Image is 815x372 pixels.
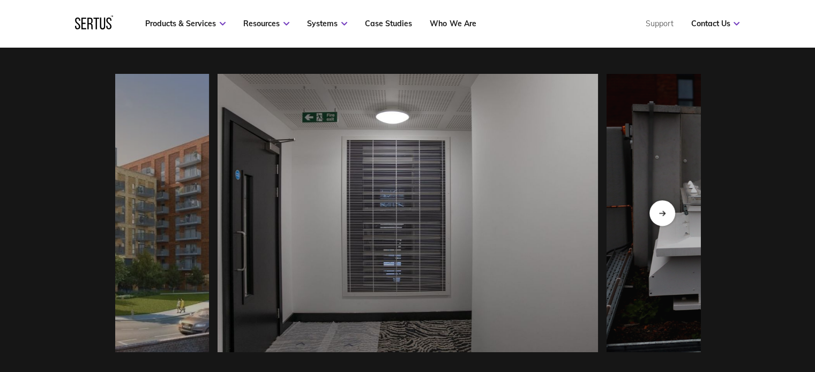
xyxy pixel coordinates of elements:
a: Case Studies [365,19,412,28]
a: Resources [243,19,289,28]
img: block-a2-external-dampers-0w9a9412-1-min.jpg [218,74,598,352]
a: Contact Us [691,19,739,28]
a: Support [645,19,673,28]
a: Who We Are [430,19,476,28]
a: Products & Services [145,19,226,28]
a: Systems [307,19,347,28]
div: Next slide [649,200,675,226]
